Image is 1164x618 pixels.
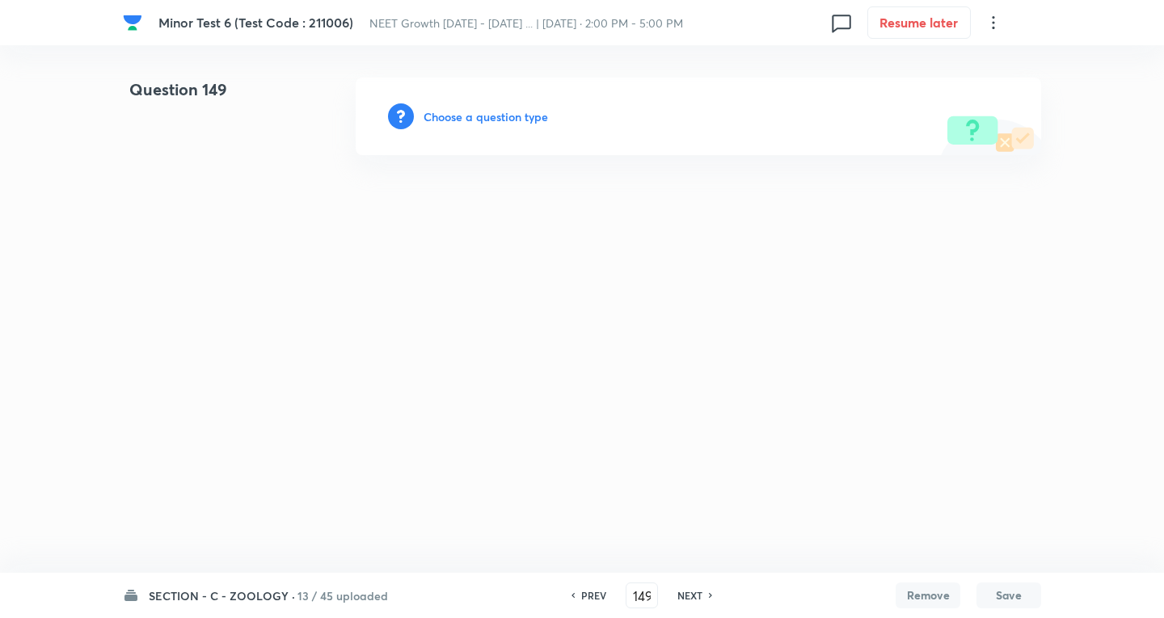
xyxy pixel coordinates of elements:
button: Resume later [867,6,971,39]
img: Company Logo [123,13,142,32]
a: Company Logo [123,13,145,32]
h6: NEXT [677,588,702,603]
button: Save [976,582,1041,608]
h6: PREV [581,588,606,603]
span: NEET Growth [DATE] - [DATE] ... | [DATE] · 2:00 PM - 5:00 PM [369,15,683,31]
h6: SECTION - C - ZOOLOGY · [149,587,295,604]
h6: Choose a question type [424,108,548,125]
span: Minor Test 6 (Test Code : 211006) [158,14,353,31]
h4: Question 149 [123,78,304,115]
button: Remove [896,582,960,608]
h6: 13 / 45 uploaded [297,587,388,604]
